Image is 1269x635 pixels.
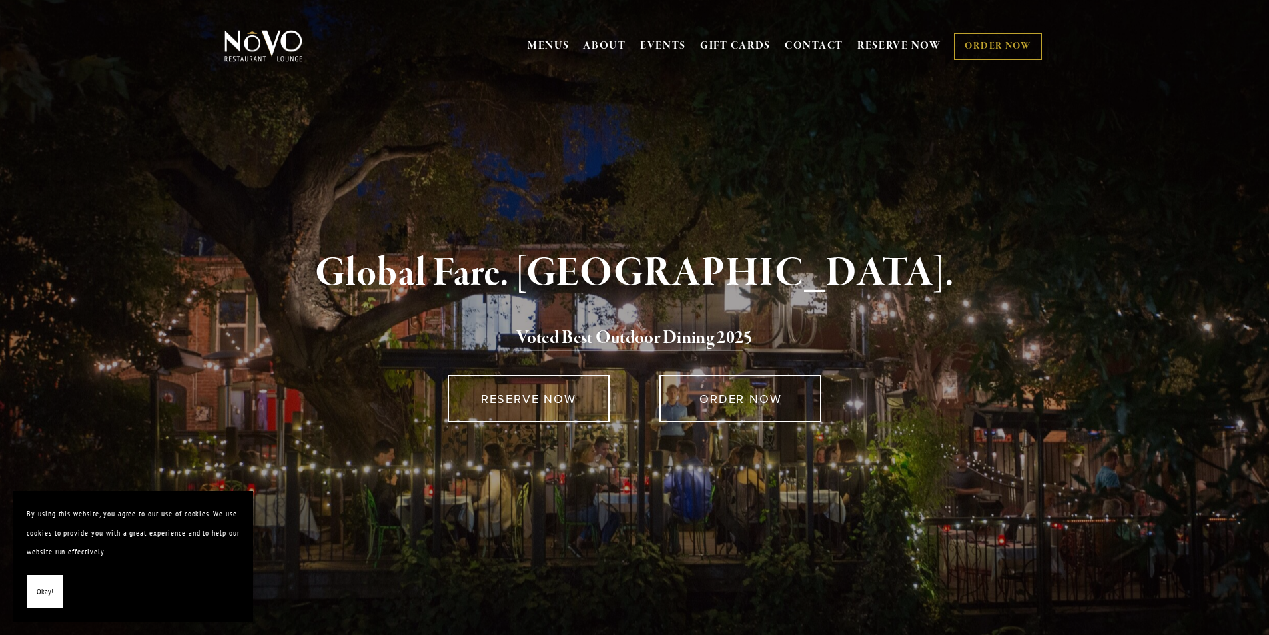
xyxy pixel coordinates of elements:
section: Cookie banner [13,491,253,622]
strong: Global Fare. [GEOGRAPHIC_DATA]. [315,248,954,299]
a: GIFT CARDS [700,33,771,59]
a: Voted Best Outdoor Dining 202 [516,326,743,352]
a: RESERVE NOW [448,375,610,422]
span: Okay! [37,582,53,602]
a: ORDER NOW [954,33,1041,60]
a: MENUS [528,39,570,53]
a: ORDER NOW [659,375,821,422]
a: EVENTS [640,39,686,53]
p: By using this website, you agree to our use of cookies. We use cookies to provide you with a grea... [27,504,240,562]
a: RESERVE NOW [857,33,941,59]
h2: 5 [246,324,1023,352]
button: Okay! [27,575,63,609]
a: CONTACT [785,33,843,59]
img: Novo Restaurant &amp; Lounge [222,29,305,63]
a: ABOUT [583,39,626,53]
